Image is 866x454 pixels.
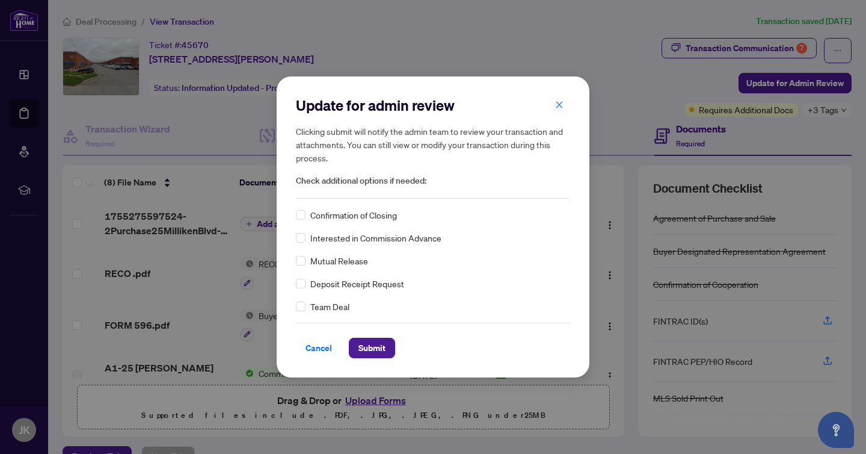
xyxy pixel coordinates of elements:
[818,412,854,448] button: Open asap
[296,96,570,115] h2: Update for admin review
[310,208,397,222] span: Confirmation of Closing
[296,174,570,188] span: Check additional options if needed:
[555,101,564,109] span: close
[358,338,385,358] span: Submit
[349,338,395,358] button: Submit
[306,338,332,358] span: Cancel
[310,300,349,313] span: Team Deal
[310,231,441,244] span: Interested in Commission Advance
[310,254,368,267] span: Mutual Release
[296,125,570,164] h5: Clicking submit will notify the admin team to review your transaction and attachments. You can st...
[310,277,404,290] span: Deposit Receipt Request
[296,338,342,358] button: Cancel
